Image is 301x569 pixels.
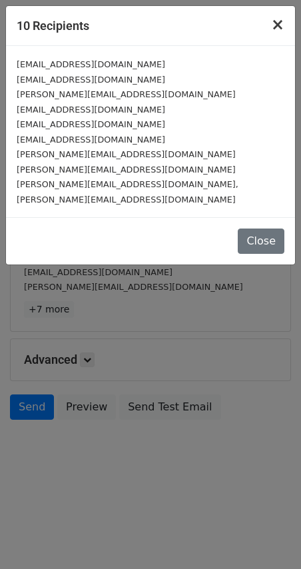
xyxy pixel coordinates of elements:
small: [EMAIL_ADDRESS][DOMAIN_NAME] [17,59,165,69]
small: [PERSON_NAME][EMAIL_ADDRESS][DOMAIN_NAME] [17,149,236,159]
span: × [271,15,284,34]
small: [EMAIL_ADDRESS][DOMAIN_NAME] [17,135,165,145]
small: [PERSON_NAME][EMAIL_ADDRESS][DOMAIN_NAME] [17,195,236,205]
small: [EMAIL_ADDRESS][DOMAIN_NAME] [17,75,165,85]
small: [EMAIL_ADDRESS][DOMAIN_NAME] [17,105,165,115]
small: [PERSON_NAME][EMAIL_ADDRESS][DOMAIN_NAME], [17,179,238,189]
iframe: Chat Widget [234,505,301,569]
small: [EMAIL_ADDRESS][DOMAIN_NAME] [17,119,165,129]
h5: 10 Recipients [17,17,89,35]
button: Close [238,229,284,254]
button: Close [260,6,295,43]
small: [PERSON_NAME][EMAIL_ADDRESS][DOMAIN_NAME] [17,165,236,175]
small: [PERSON_NAME][EMAIL_ADDRESS][DOMAIN_NAME] [17,89,236,99]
